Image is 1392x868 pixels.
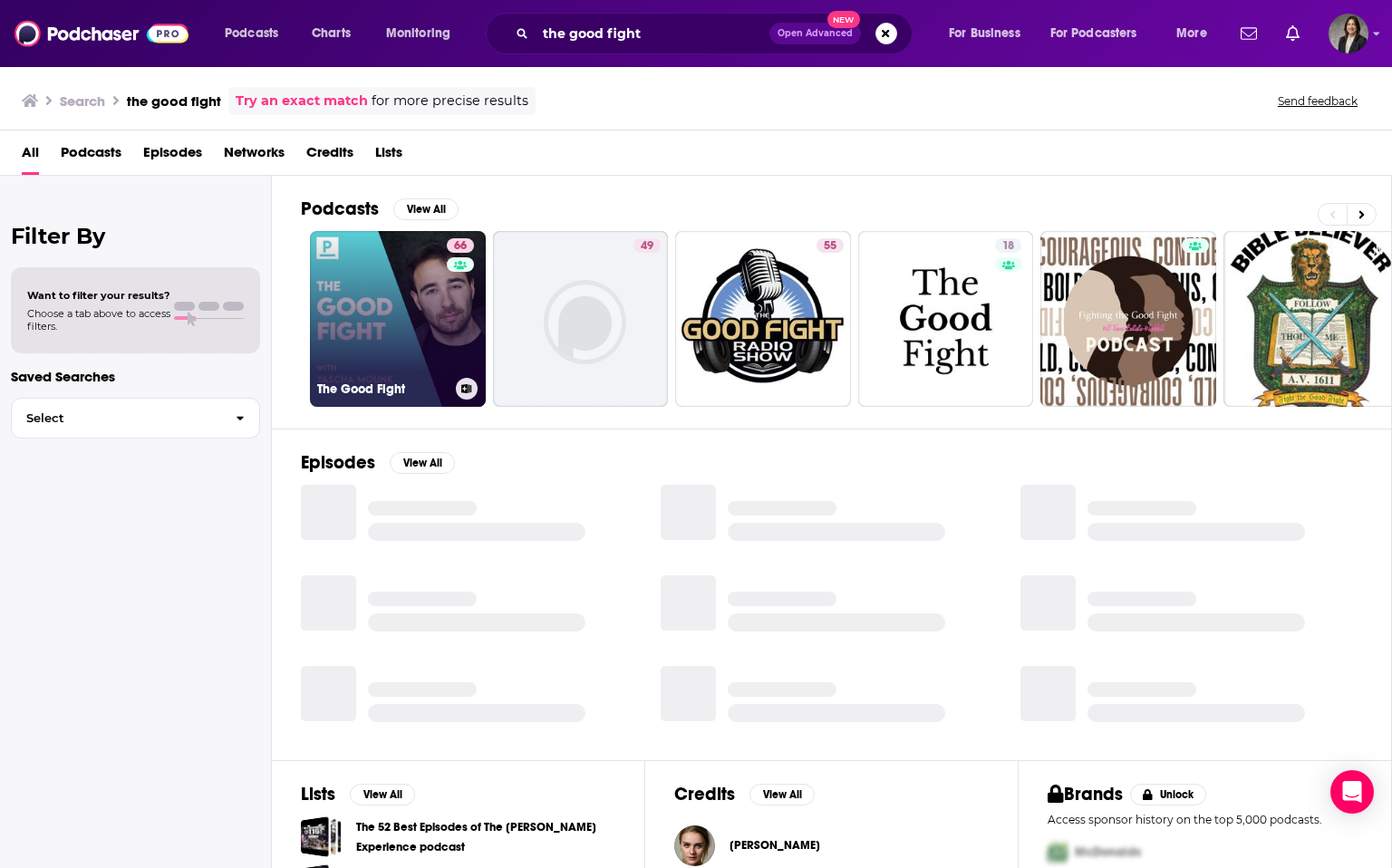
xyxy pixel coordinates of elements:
[674,783,815,805] a: CreditsView All
[1130,784,1207,805] button: Unlock
[11,223,260,249] h2: Filter By
[1329,14,1368,53] img: User Profile
[1039,19,1164,48] button: open menu
[27,289,170,302] span: Want to filter your results?
[641,237,653,256] span: 49
[301,783,415,805] a: ListsView All
[61,138,121,175] a: Podcasts
[1164,19,1230,48] button: open menu
[447,238,474,253] a: 66
[301,198,379,220] h2: Podcasts
[356,817,615,857] a: The 52 Best Episodes of The [PERSON_NAME] Experience podcast
[310,231,486,407] a: 66The Good Fight
[1272,93,1363,109] button: Send feedback
[817,238,844,253] a: 55
[730,838,820,853] a: Elle McAlpine
[674,783,735,805] h2: Credits
[936,19,1043,48] button: open menu
[1048,813,1362,826] p: Access sponsor history on the top 5,000 podcasts.
[300,19,362,48] a: Charts
[390,452,455,474] button: View All
[1330,770,1374,814] div: Open Intercom Messenger
[858,231,1034,407] a: 18
[14,16,188,51] img: Podchaser - Follow, Share and Rate Podcasts
[749,784,815,805] button: View All
[301,451,375,474] h2: Episodes
[306,138,353,175] a: Credits
[301,451,455,474] a: EpisodesView All
[493,231,669,407] a: 49
[454,237,467,256] span: 66
[350,784,415,805] button: View All
[674,825,715,866] img: Elle McAlpine
[212,19,302,48] button: open menu
[386,21,450,46] span: Monitoring
[12,412,221,424] span: Select
[372,91,528,111] span: for more precise results
[730,838,820,853] span: [PERSON_NAME]
[1329,14,1368,53] button: Show profile menu
[11,368,260,385] p: Saved Searches
[236,91,368,111] a: Try an exact match
[995,238,1021,253] a: 18
[22,138,39,175] a: All
[60,92,105,110] h3: Search
[1176,21,1207,46] span: More
[536,19,769,48] input: Search podcasts, credits, & more...
[301,816,342,857] a: The 52 Best Episodes of The Joe Rogan Experience podcast
[675,231,851,407] a: 55
[143,138,202,175] a: Episodes
[312,21,351,46] span: Charts
[375,138,402,175] a: Lists
[225,21,278,46] span: Podcasts
[1279,18,1307,49] a: Show notifications dropdown
[11,398,260,439] button: Select
[27,307,170,333] span: Choose a tab above to access filters.
[1075,844,1141,860] span: McDonalds
[503,13,930,54] div: Search podcasts, credits, & more...
[393,198,459,220] button: View All
[769,23,861,44] button: Open AdvancedNew
[1329,14,1368,53] span: Logged in as vcomella
[301,198,459,220] a: PodcastsView All
[1002,237,1014,256] span: 18
[778,29,853,38] span: Open Advanced
[1050,21,1137,46] span: For Podcasters
[1048,783,1123,805] h2: Brands
[127,92,221,110] h3: the good fight
[827,11,860,28] span: New
[224,138,285,175] a: Networks
[949,21,1020,46] span: For Business
[301,783,335,805] h2: Lists
[373,19,474,48] button: open menu
[317,381,449,397] h3: The Good Fight
[1233,18,1264,49] a: Show notifications dropdown
[633,238,661,253] a: 49
[824,237,836,256] span: 55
